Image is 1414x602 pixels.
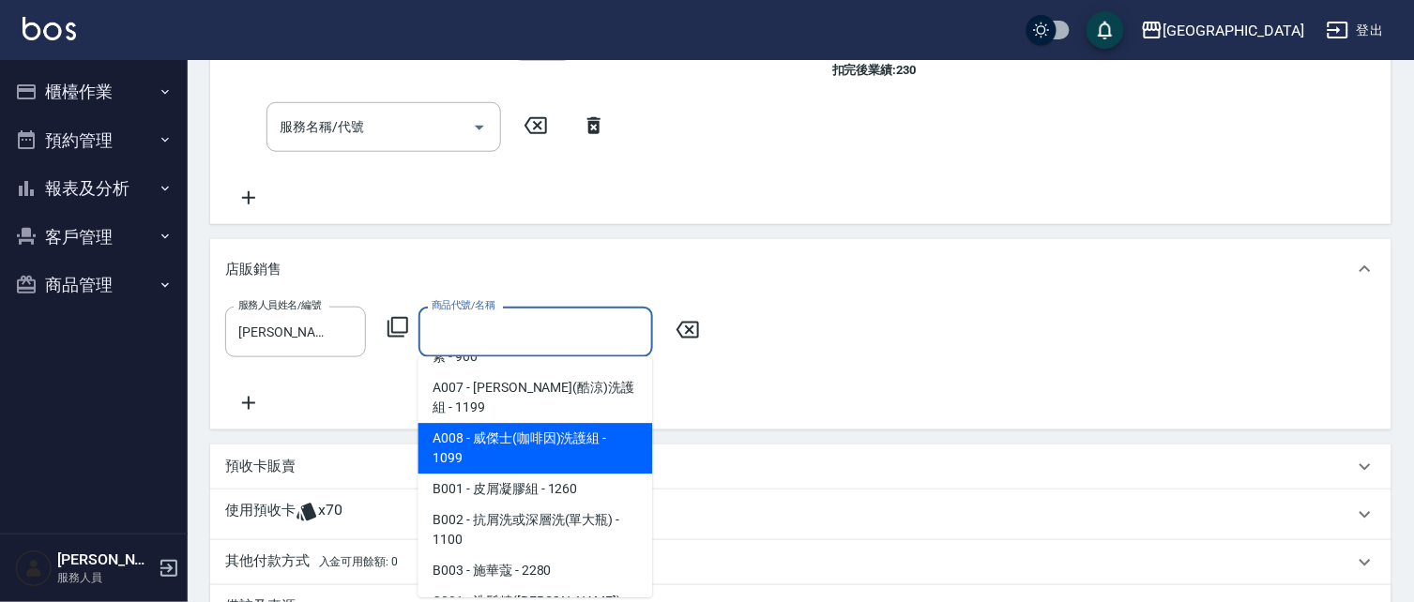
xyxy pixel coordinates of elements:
button: Open [464,113,494,143]
div: 店販銷售 [210,239,1391,299]
button: [GEOGRAPHIC_DATA] [1133,11,1312,50]
img: Person [15,549,53,587]
p: 服務人員 [57,569,153,586]
div: 使用預收卡x70 [210,489,1391,540]
div: 其他付款方式入金可用餘額: 0 [210,540,1391,585]
p: 使用預收卡 [225,501,296,529]
span: B002 - 抗屑洗或深層洗(單大瓶) - 1100 [418,505,653,556]
label: 商品代號/名稱 [432,298,494,312]
button: 商品管理 [8,261,180,309]
button: 客戶管理 [8,213,180,262]
button: save [1087,11,1124,49]
div: 預收卡販賣 [210,444,1391,489]
h5: [PERSON_NAME] [57,550,153,569]
p: 預收卡販賣 [225,457,296,476]
button: 報表及分析 [8,164,180,213]
p: 扣完後業績: 230 [832,60,984,80]
button: 預約管理 [8,116,180,165]
img: Logo [23,17,76,40]
span: A008 - 威傑士(咖啡因)洗護組 - 1099 [418,424,653,474]
p: 店販銷售 [225,260,281,279]
span: B001 - 皮屑凝膠組 - 1260 [418,474,653,505]
label: 服務人員姓名/編號 [238,298,321,312]
span: x70 [318,501,342,529]
p: 其他付款方式 [225,552,398,573]
span: B003 - 施華蔻 - 2280 [418,556,653,587]
span: A007 - [PERSON_NAME](酷涼)洗護組 - 1199 [418,373,653,424]
div: [GEOGRAPHIC_DATA] [1163,19,1304,42]
button: 登出 [1319,13,1391,48]
button: 櫃檯作業 [8,68,180,116]
span: 入金可用餘額: 0 [319,556,399,569]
